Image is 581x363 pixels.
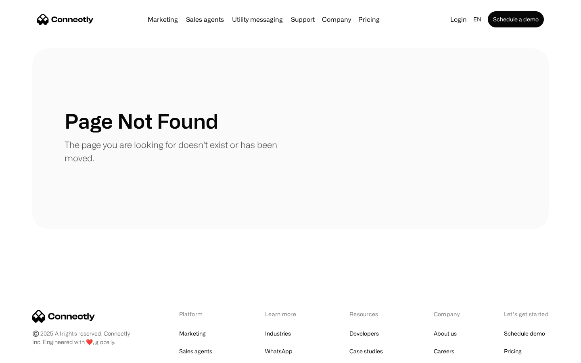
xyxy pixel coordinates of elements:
[65,138,290,165] p: The page you are looking for doesn't exist or has been moved.
[288,16,318,23] a: Support
[144,16,181,23] a: Marketing
[179,328,206,339] a: Marketing
[37,13,94,25] a: home
[470,14,486,25] div: en
[434,346,454,357] a: Careers
[265,346,293,357] a: WhatsApp
[434,310,462,318] div: Company
[179,310,223,318] div: Platform
[504,328,545,339] a: Schedule demo
[349,346,383,357] a: Case studies
[349,310,392,318] div: Resources
[488,11,544,27] a: Schedule a demo
[434,328,457,339] a: About us
[447,14,470,25] a: Login
[265,328,291,339] a: Industries
[179,346,212,357] a: Sales agents
[8,348,48,360] aside: Language selected: English
[473,14,481,25] div: en
[504,310,549,318] div: Let’s get started
[355,16,383,23] a: Pricing
[183,16,227,23] a: Sales agents
[65,109,218,133] h1: Page Not Found
[349,328,379,339] a: Developers
[229,16,286,23] a: Utility messaging
[265,310,307,318] div: Learn more
[320,14,353,25] div: Company
[16,349,48,360] ul: Language list
[322,14,351,25] div: Company
[504,346,522,357] a: Pricing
